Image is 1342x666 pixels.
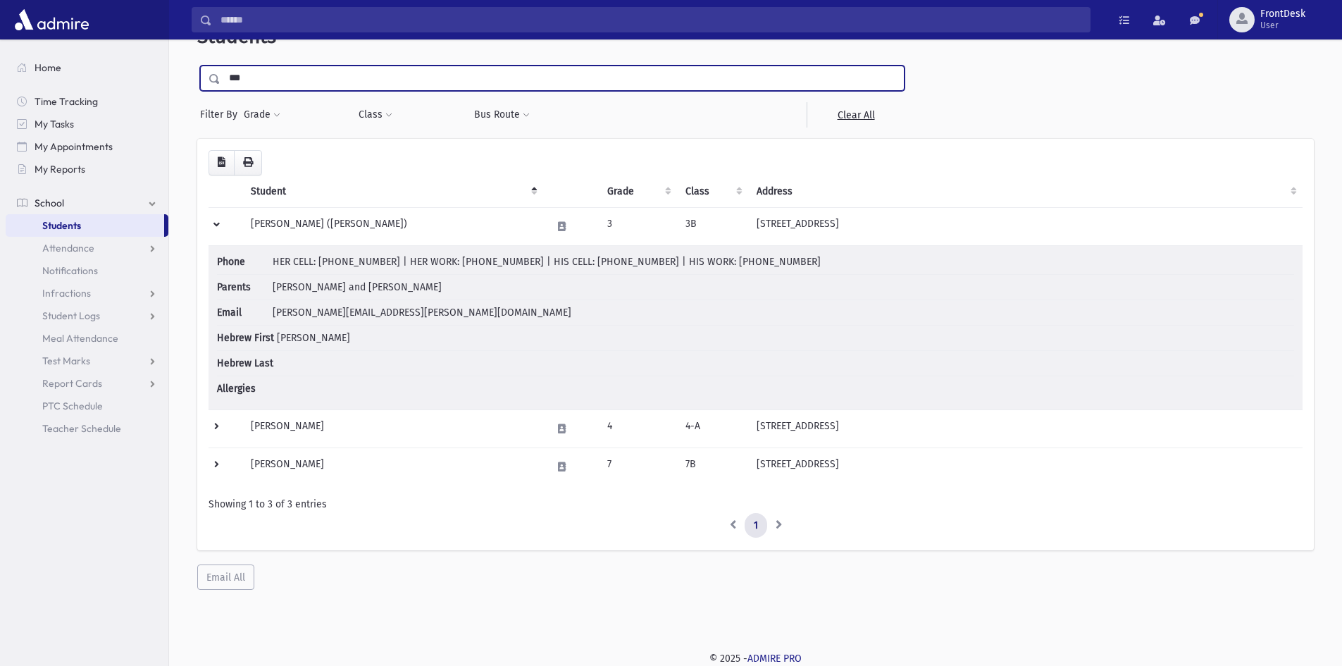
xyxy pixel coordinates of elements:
[217,305,270,320] span: Email
[35,61,61,74] span: Home
[677,448,747,486] td: 7B
[11,6,92,34] img: AdmirePro
[242,207,543,245] td: [PERSON_NAME] ([PERSON_NAME])
[35,118,74,130] span: My Tasks
[6,192,168,214] a: School
[6,350,168,372] a: Test Marks
[6,158,168,180] a: My Reports
[599,175,678,208] th: Grade: activate to sort column ascending
[242,448,543,486] td: [PERSON_NAME]
[473,102,530,128] button: Bus Route
[807,102,905,128] a: Clear All
[6,327,168,350] a: Meal Attendance
[677,207,747,245] td: 3B
[42,332,118,345] span: Meal Attendance
[6,372,168,395] a: Report Cards
[277,332,350,344] span: [PERSON_NAME]
[6,113,168,135] a: My Tasks
[42,287,91,300] span: Infractions
[6,56,168,79] a: Home
[6,259,168,282] a: Notifications
[42,422,121,435] span: Teacher Schedule
[748,409,1303,448] td: [STREET_ADDRESS]
[234,150,262,175] button: Print
[35,197,64,209] span: School
[6,417,168,440] a: Teacher Schedule
[217,381,270,396] span: Allergies
[748,448,1303,486] td: [STREET_ADDRESS]
[242,409,543,448] td: [PERSON_NAME]
[217,356,273,371] span: Hebrew Last
[745,513,767,538] a: 1
[599,409,678,448] td: 4
[35,95,98,108] span: Time Tracking
[1260,8,1305,20] span: FrontDesk
[42,219,81,232] span: Students
[42,377,102,390] span: Report Cards
[6,135,168,158] a: My Appointments
[599,448,678,486] td: 7
[677,175,747,208] th: Class: activate to sort column ascending
[748,175,1303,208] th: Address: activate to sort column ascending
[209,497,1303,512] div: Showing 1 to 3 of 3 entries
[6,282,168,304] a: Infractions
[209,150,235,175] button: CSV
[35,163,85,175] span: My Reports
[748,207,1303,245] td: [STREET_ADDRESS]
[6,304,168,327] a: Student Logs
[197,565,254,590] button: Email All
[42,354,90,367] span: Test Marks
[6,237,168,259] a: Attendance
[358,102,393,128] button: Class
[35,140,113,153] span: My Appointments
[42,309,100,322] span: Student Logs
[212,7,1090,32] input: Search
[6,90,168,113] a: Time Tracking
[192,651,1319,666] div: © 2025 -
[217,254,270,269] span: Phone
[273,256,821,268] span: HER CELL: [PHONE_NUMBER] | HER WORK: [PHONE_NUMBER] | HIS CELL: [PHONE_NUMBER] | HIS WORK: [PHONE...
[217,280,270,295] span: Parents
[217,331,274,345] span: Hebrew First
[599,207,678,245] td: 3
[243,102,281,128] button: Grade
[6,395,168,417] a: PTC Schedule
[200,107,243,122] span: Filter By
[677,409,747,448] td: 4-A
[42,242,94,254] span: Attendance
[747,653,802,665] a: ADMIRE PRO
[273,281,442,293] span: [PERSON_NAME] and [PERSON_NAME]
[273,307,571,319] span: [PERSON_NAME][EMAIL_ADDRESS][PERSON_NAME][DOMAIN_NAME]
[42,264,98,277] span: Notifications
[42,400,103,412] span: PTC Schedule
[1260,20,1305,31] span: User
[6,214,164,237] a: Students
[242,175,543,208] th: Student: activate to sort column descending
